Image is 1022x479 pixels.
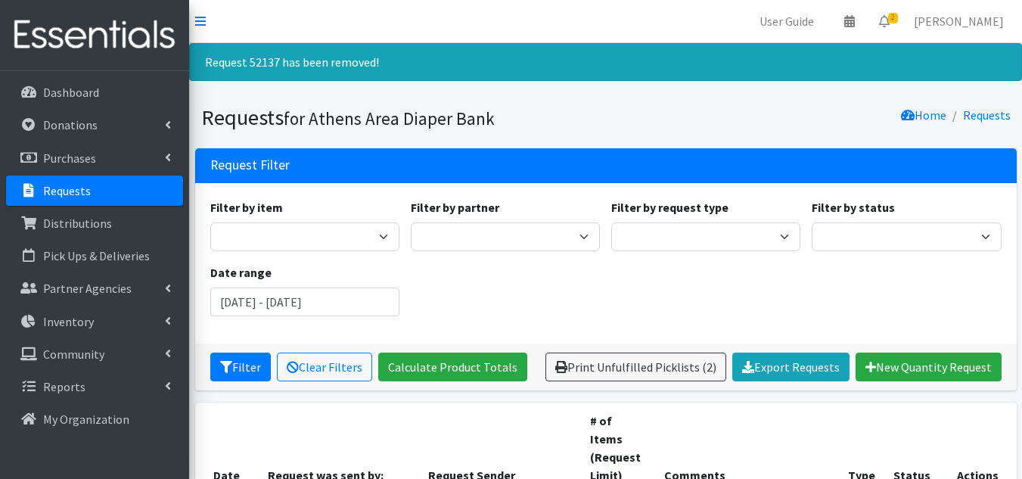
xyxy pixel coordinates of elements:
[43,412,129,427] p: My Organization
[6,339,183,369] a: Community
[43,379,85,394] p: Reports
[210,198,283,216] label: Filter by item
[6,404,183,434] a: My Organization
[43,183,91,198] p: Requests
[856,353,1002,381] a: New Quantity Request
[43,347,104,362] p: Community
[901,107,946,123] a: Home
[411,198,499,216] label: Filter by partner
[6,306,183,337] a: Inventory
[6,372,183,402] a: Reports
[378,353,527,381] a: Calculate Product Totals
[43,314,94,329] p: Inventory
[6,77,183,107] a: Dashboard
[963,107,1011,123] a: Requests
[6,143,183,173] a: Purchases
[812,198,895,216] label: Filter by status
[6,110,183,140] a: Donations
[902,6,1016,36] a: [PERSON_NAME]
[747,6,826,36] a: User Guide
[210,263,272,281] label: Date range
[888,13,898,23] span: 2
[189,43,1022,81] div: Request 52137 has been removed!
[284,107,495,129] small: for Athens Area Diaper Bank
[6,10,183,61] img: HumanEssentials
[545,353,726,381] a: Print Unfulfilled Picklists (2)
[210,353,271,381] button: Filter
[43,216,112,231] p: Distributions
[43,248,150,263] p: Pick Ups & Deliveries
[43,85,99,100] p: Dashboard
[6,241,183,271] a: Pick Ups & Deliveries
[43,117,98,132] p: Donations
[210,288,399,316] input: January 1, 2011 - December 31, 2011
[6,273,183,303] a: Partner Agencies
[732,353,850,381] a: Export Requests
[43,281,132,296] p: Partner Agencies
[210,157,290,173] h3: Request Filter
[43,151,96,166] p: Purchases
[611,198,728,216] label: Filter by request type
[201,104,601,131] h1: Requests
[867,6,902,36] a: 2
[6,208,183,238] a: Distributions
[6,176,183,206] a: Requests
[277,353,372,381] a: Clear Filters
